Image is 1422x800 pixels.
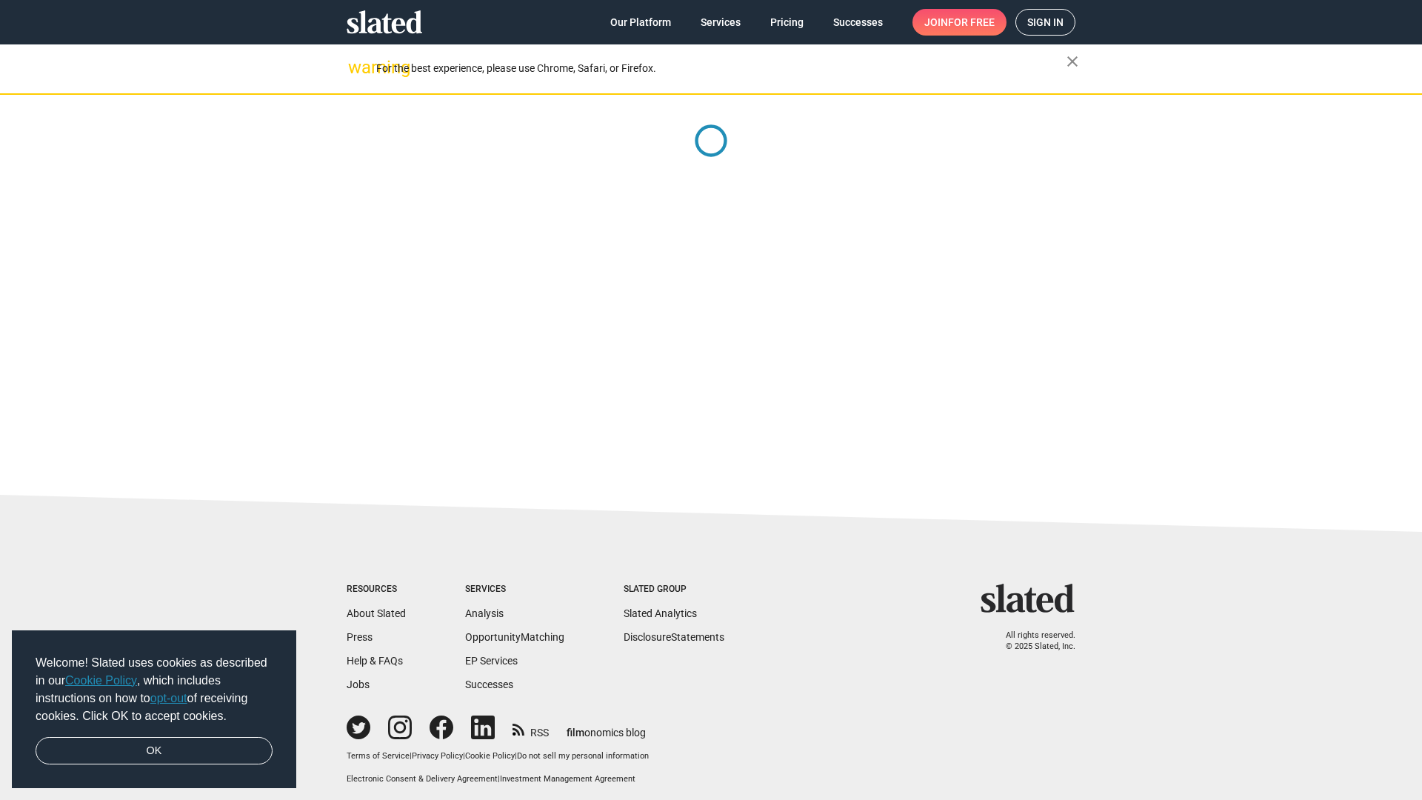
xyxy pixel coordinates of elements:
[821,9,895,36] a: Successes
[347,631,373,643] a: Press
[465,607,504,619] a: Analysis
[770,9,804,36] span: Pricing
[912,9,1007,36] a: Joinfor free
[376,59,1066,79] div: For the best experience, please use Chrome, Safari, or Firefox.
[624,631,724,643] a: DisclosureStatements
[948,9,995,36] span: for free
[410,751,412,761] span: |
[348,59,366,76] mat-icon: warning
[1027,10,1064,35] span: Sign in
[517,751,649,762] button: Do not sell my personal information
[598,9,683,36] a: Our Platform
[689,9,752,36] a: Services
[624,607,697,619] a: Slated Analytics
[758,9,815,36] a: Pricing
[465,631,564,643] a: OpportunityMatching
[347,655,403,667] a: Help & FAQs
[347,679,370,690] a: Jobs
[463,751,465,761] span: |
[498,774,500,784] span: |
[701,9,741,36] span: Services
[465,584,564,596] div: Services
[1015,9,1075,36] a: Sign in
[36,737,273,765] a: dismiss cookie message
[610,9,671,36] span: Our Platform
[465,751,515,761] a: Cookie Policy
[567,714,646,740] a: filmonomics blog
[465,679,513,690] a: Successes
[924,9,995,36] span: Join
[990,630,1075,652] p: All rights reserved. © 2025 Slated, Inc.
[833,9,883,36] span: Successes
[567,727,584,739] span: film
[513,717,549,740] a: RSS
[515,751,517,761] span: |
[347,607,406,619] a: About Slated
[347,751,410,761] a: Terms of Service
[150,692,187,704] a: opt-out
[347,584,406,596] div: Resources
[36,654,273,725] span: Welcome! Slated uses cookies as described in our , which includes instructions on how to of recei...
[12,630,296,789] div: cookieconsent
[65,674,137,687] a: Cookie Policy
[412,751,463,761] a: Privacy Policy
[1064,53,1081,70] mat-icon: close
[624,584,724,596] div: Slated Group
[347,774,498,784] a: Electronic Consent & Delivery Agreement
[465,655,518,667] a: EP Services
[500,774,635,784] a: Investment Management Agreement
